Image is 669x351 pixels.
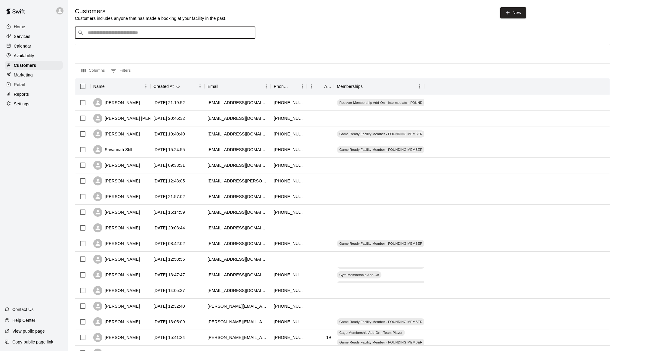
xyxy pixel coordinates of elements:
a: New [500,7,526,18]
div: Game Ready Facility Member - FOUNDING MEMBER [337,130,425,138]
span: Game Ready Facility Member - FOUNDING MEMBER [337,319,425,324]
span: Game Ready Facility Member - FOUNDING MEMBER [337,147,425,152]
div: +19184027848 [274,115,304,121]
p: Marketing [14,72,33,78]
div: 2025-07-25 15:24:55 [153,147,185,153]
div: Email [208,78,218,95]
div: Retail [5,80,63,89]
div: Game Ready Facility Member - FOUNDING MEMBER [337,146,425,153]
button: Sort [316,82,324,91]
div: [PERSON_NAME] [93,192,140,201]
span: Game Ready Facility Member - FOUNDING MEMBER [337,132,425,136]
div: 2025-06-20 13:47:47 [153,272,185,278]
div: Cage Membership Add-On - Team Player [337,329,405,336]
div: 2025-06-13 15:41:24 [153,334,185,340]
div: [PERSON_NAME] [93,286,140,295]
p: Services [14,33,30,39]
div: 2025-07-07 15:14:59 [153,209,185,215]
div: Game Ready Facility Member - FOUNDING MEMBER [337,318,425,325]
div: demanhart@icloud.com [208,256,268,262]
div: Memberships [334,78,424,95]
div: [PERSON_NAME] [93,98,140,107]
button: Menu [415,82,424,91]
div: Search customers by name or email [75,27,255,39]
div: Savannah Still [93,145,132,154]
button: Menu [141,82,150,91]
div: +19188999096 [274,100,304,106]
div: 2025-06-17 12:32:40 [153,303,185,309]
div: christy.worley08@yahoo.com [208,319,268,325]
span: Cage Membership Add-On - Team Player [337,330,405,335]
a: Availability [5,51,63,60]
p: Copy public page link [12,339,53,345]
div: [PERSON_NAME] [93,255,140,264]
div: ivergarcia80@yahoo.com [208,225,268,231]
button: Sort [363,82,371,91]
div: Memberships [337,78,363,95]
div: +19185190755 [274,209,304,215]
div: Age [307,78,334,95]
div: +19182026816 [274,287,304,294]
div: Email [205,78,271,95]
button: Sort [289,82,298,91]
button: Menu [196,82,205,91]
div: +19185274144 [274,303,304,309]
a: Settings [5,99,63,108]
div: Game Ready Facility Member - FOUNDING MEMBER [337,240,425,247]
div: meganlheavener@gmail.com [208,241,268,247]
span: Gym Membership Add-On [337,272,381,277]
div: 2025-07-31 20:46:32 [153,115,185,121]
p: Customers includes anyone that has made a booking at your facility in the past. [75,15,227,21]
p: Home [14,24,25,30]
span: Recover Membership Add-On - Intermediate - FOUNDING MEMBER [337,100,447,105]
div: [PERSON_NAME] [93,239,140,248]
div: +19182377281 [274,131,304,137]
div: audreybuck77@gmail.com [208,115,268,121]
a: Marketing [5,70,63,79]
div: sstill246@gmail.com [208,147,268,153]
span: Game Ready Facility Member - FOUNDING MEMBER [337,340,425,345]
a: Home [5,22,63,31]
div: Phone Number [271,78,307,95]
div: [PERSON_NAME] [93,223,140,232]
div: [PERSON_NAME] [93,161,140,170]
div: Gym Membership Add-On [337,271,381,278]
h5: Customers [75,7,227,15]
div: [PERSON_NAME] [93,317,140,326]
div: jivetirkey@gmail.com [208,131,268,137]
a: Services [5,32,63,41]
div: +19182894916 [274,178,304,184]
div: brendan.wiles@yahoo.com [208,334,268,340]
p: Contact Us [12,306,34,312]
button: Sort [218,82,227,91]
div: 2025-07-02 20:03:44 [153,225,185,231]
span: Recover Membership Add-On - Intermediate - FOUNDING MEMBER [337,282,447,287]
p: Customers [14,62,36,68]
div: +19182610967 [274,319,304,325]
p: View public page [12,328,45,334]
div: 2025-07-11 21:57:02 [153,194,185,200]
div: +19182647905 [274,194,304,200]
div: +19185689705 [274,147,304,153]
button: Menu [307,82,316,91]
div: [PERSON_NAME] [93,208,140,217]
div: Recover Membership Add-On - Intermediate - FOUNDING MEMBER [337,281,447,288]
div: Created At [150,78,205,95]
a: Reports [5,90,63,99]
div: +19182024998 [274,241,304,247]
div: +19184077914 [274,272,304,278]
div: 19 [326,334,331,340]
div: Game Ready Facility Member - FOUNDING MEMBER [337,339,425,346]
span: Game Ready Facility Member - FOUNDING MEMBER [337,241,425,246]
a: Customers [5,61,63,70]
button: Select columns [80,66,106,76]
div: stlfan918@gmail.com [208,194,268,200]
button: Menu [298,82,307,91]
div: 2025-06-23 12:58:56 [153,256,185,262]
